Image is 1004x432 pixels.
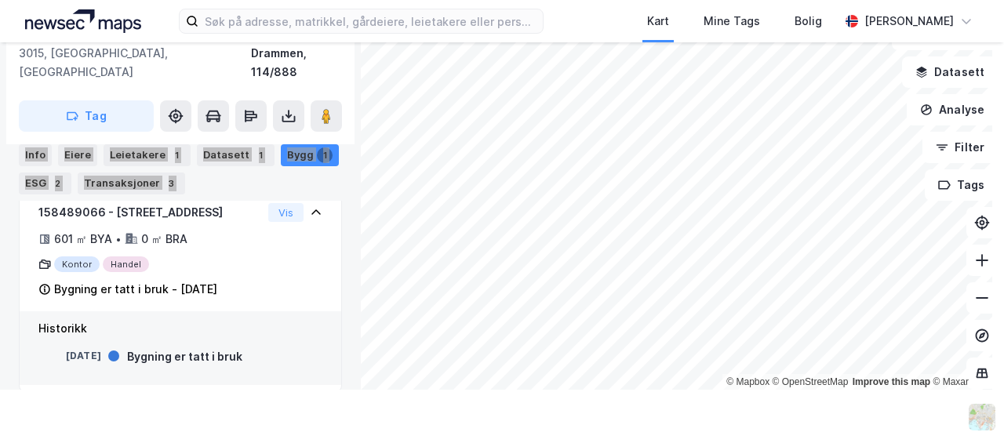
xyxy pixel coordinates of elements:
div: Drammen, 114/888 [251,44,342,82]
div: Eiere [58,144,97,166]
div: 3 [163,176,179,191]
div: • [115,233,122,245]
div: 158489066 - [STREET_ADDRESS] [38,203,262,222]
button: Analyse [907,94,998,125]
div: ESG [19,172,71,194]
button: Tags [925,169,998,201]
div: 1 [317,147,333,163]
button: Tag [19,100,154,132]
div: Leietakere [104,144,191,166]
button: Filter [922,132,998,163]
div: 0 ㎡ BRA [141,230,187,249]
div: Kontrollprogram for chat [926,357,1004,432]
div: [DATE] [38,349,101,363]
div: 1 [169,147,184,163]
div: Bygning er tatt i bruk [127,347,242,366]
button: Vis [268,203,304,222]
div: Historikk [38,319,322,338]
a: OpenStreetMap [773,376,849,387]
div: Bygning er tatt i bruk - [DATE] [54,280,217,299]
div: 1 [253,147,268,163]
img: logo.a4113a55bc3d86da70a041830d287a7e.svg [25,9,141,33]
div: Bolig [795,12,822,31]
div: [PERSON_NAME] [864,12,954,31]
a: Improve this map [853,376,930,387]
div: Kart [647,12,669,31]
iframe: Chat Widget [926,357,1004,432]
input: Søk på adresse, matrikkel, gårdeiere, leietakere eller personer [198,9,543,33]
a: Mapbox [726,376,769,387]
div: Transaksjoner [78,172,185,194]
div: Mine Tags [704,12,760,31]
button: Datasett [902,56,998,88]
div: 2 [49,176,65,191]
div: Datasett [197,144,275,166]
div: Bygg [281,144,339,166]
div: 3015, [GEOGRAPHIC_DATA], [GEOGRAPHIC_DATA] [19,44,251,82]
div: Info [19,144,52,166]
div: 601 ㎡ BYA [54,230,112,249]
